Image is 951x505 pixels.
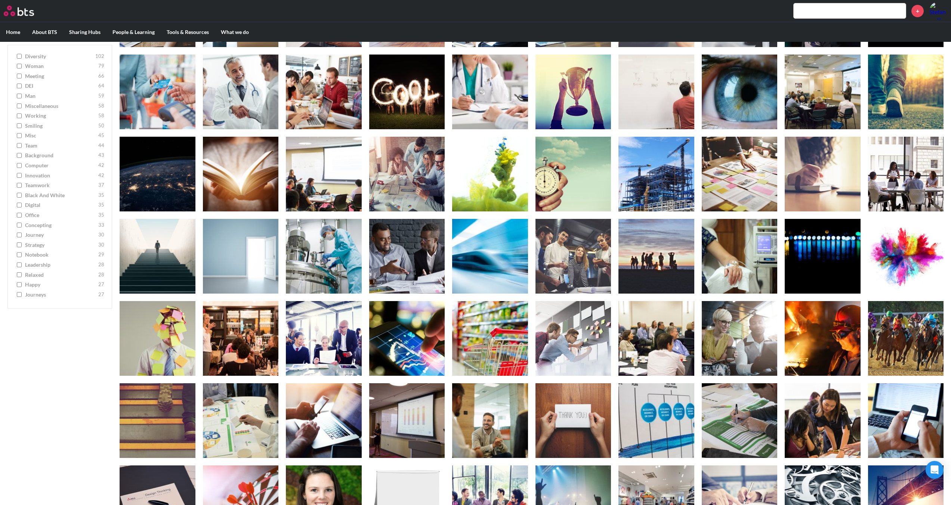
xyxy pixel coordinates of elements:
[17,74,22,79] input: meeting 66
[17,123,22,128] input: smiling 50
[17,84,22,89] input: DEI 64
[17,64,22,69] input: woman 79
[98,72,104,80] span: 66
[25,281,96,289] span: happy
[98,232,104,239] span: 30
[17,163,22,168] input: computer 42
[25,112,96,120] span: working
[98,251,104,259] span: 29
[25,53,93,60] span: diversity
[63,22,106,42] label: Sharing Hubs
[26,22,63,42] label: About BTS
[98,102,104,110] span: 58
[161,22,215,42] label: Tools & Resources
[17,262,22,267] input: leadership 28
[98,202,104,209] span: 35
[25,172,96,179] span: innovation
[98,261,104,269] span: 28
[98,172,104,179] span: 42
[17,133,22,139] input: misc 45
[25,122,96,130] span: smiling
[17,233,22,238] input: journey 30
[926,461,944,479] div: Open Intercom Messenger
[98,281,104,289] span: 27
[25,63,96,70] span: woman
[25,142,96,149] span: team
[25,212,96,219] span: office
[98,271,104,279] span: 28
[98,112,104,120] span: 58
[25,132,96,140] span: misc
[98,162,104,170] span: 42
[4,6,34,16] img: BTS Logo
[25,202,96,209] span: digital
[25,241,96,249] span: strategy
[17,272,22,278] input: relaxed 28
[17,173,22,178] input: innovation 42
[17,103,22,109] input: miscellaneous 58
[25,102,96,110] span: miscellaneous
[98,241,104,249] span: 30
[17,282,22,288] input: happy 27
[98,192,104,199] span: 35
[17,93,22,99] input: man 59
[98,212,104,219] span: 35
[98,63,104,70] span: 79
[929,2,947,20] a: Profile
[25,152,96,159] span: background
[25,72,96,80] span: meeting
[25,271,96,279] span: relaxed
[98,92,104,100] span: 59
[17,203,22,208] input: digital 35
[25,83,96,90] span: DEI
[98,132,104,140] span: 45
[17,223,22,228] input: concepting 33
[17,114,22,119] input: working 58
[17,153,22,158] input: background 43
[25,291,96,298] span: journeys
[4,6,48,16] a: Go home
[25,162,96,170] span: computer
[98,182,104,189] span: 37
[25,232,96,239] span: journey
[17,193,22,198] input: Black and White 35
[25,221,96,229] span: concepting
[98,142,104,149] span: 44
[17,242,22,248] input: strategy 30
[17,292,22,297] input: journeys 27
[95,53,104,60] span: 102
[106,22,161,42] label: People & Learning
[98,291,104,298] span: 27
[17,183,22,188] input: teamwork 37
[17,213,22,218] input: office 35
[98,152,104,159] span: 43
[25,251,96,259] span: notebook
[17,252,22,258] input: notebook 29
[25,192,96,199] span: Black and White
[911,5,924,17] a: +
[215,22,255,42] label: What we do
[25,182,96,189] span: teamwork
[17,143,22,148] input: team 44
[98,83,104,90] span: 64
[25,92,96,100] span: man
[17,54,22,59] input: diversity 102
[25,261,96,269] span: leadership
[98,221,104,229] span: 33
[929,2,947,20] img: Stefan Hellberg
[98,122,104,130] span: 50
